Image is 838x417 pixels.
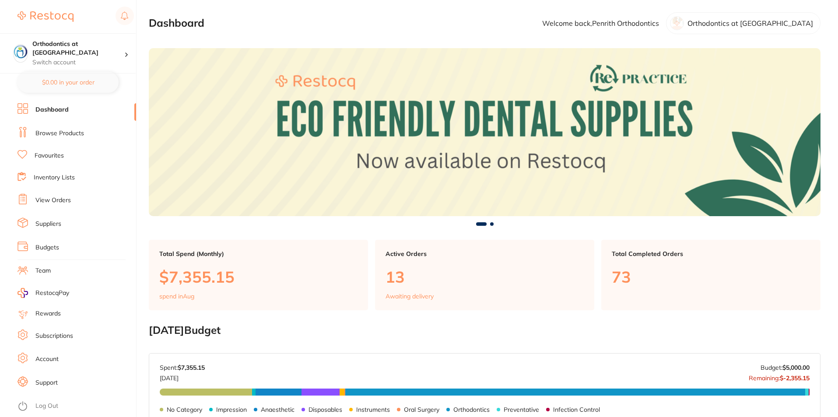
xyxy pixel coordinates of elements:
a: Log Out [35,402,58,410]
a: Inventory Lists [34,173,75,182]
p: Orthodontics [453,406,490,413]
p: Oral Surgery [404,406,439,413]
button: Log Out [18,399,133,413]
p: Welcome back, Penrith Orthodontics [542,19,659,27]
p: 13 [386,268,584,286]
p: Preventative [504,406,539,413]
p: Anaesthetic [261,406,295,413]
a: Suppliers [35,220,61,228]
a: Account [35,355,59,364]
h2: Dashboard [149,17,204,29]
a: Dashboard [35,105,69,114]
p: No Category [167,406,202,413]
img: Restocq Logo [18,11,74,22]
a: Restocq Logo [18,7,74,27]
strong: $5,000.00 [782,364,810,371]
p: Remaining: [749,371,810,382]
a: Team [35,266,51,275]
a: Subscriptions [35,332,73,340]
p: Instruments [356,406,390,413]
a: RestocqPay [18,288,69,298]
a: Active Orders13Awaiting delivery [375,240,594,311]
p: [DATE] [160,371,205,382]
strong: $-2,355.15 [780,374,810,382]
h2: [DATE] Budget [149,324,820,336]
p: spend in Aug [159,293,194,300]
a: Support [35,378,58,387]
a: View Orders [35,196,71,205]
p: Awaiting delivery [386,293,434,300]
p: Orthodontics at [GEOGRAPHIC_DATA] [687,19,813,27]
p: Spent: [160,364,205,371]
a: Budgets [35,243,59,252]
img: RestocqPay [18,288,28,298]
img: Dashboard [149,48,820,216]
a: Total Completed Orders73 [601,240,820,311]
img: Orthodontics at Penrith [14,45,28,59]
p: Budget: [761,364,810,371]
span: RestocqPay [35,289,69,298]
p: $7,355.15 [159,268,358,286]
p: Disposables [309,406,342,413]
p: Impression [216,406,247,413]
a: Rewards [35,309,61,318]
a: Total Spend (Monthly)$7,355.15spend inAug [149,240,368,311]
p: Infection Control [553,406,600,413]
h4: Orthodontics at Penrith [32,40,124,57]
p: Switch account [32,58,124,67]
p: Total Spend (Monthly) [159,250,358,257]
p: Total Completed Orders [612,250,810,257]
a: Browse Products [35,129,84,138]
p: Active Orders [386,250,584,257]
button: $0.00 in your order [18,72,119,93]
a: Favourites [35,151,64,160]
p: 73 [612,268,810,286]
strong: $7,355.15 [178,364,205,371]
